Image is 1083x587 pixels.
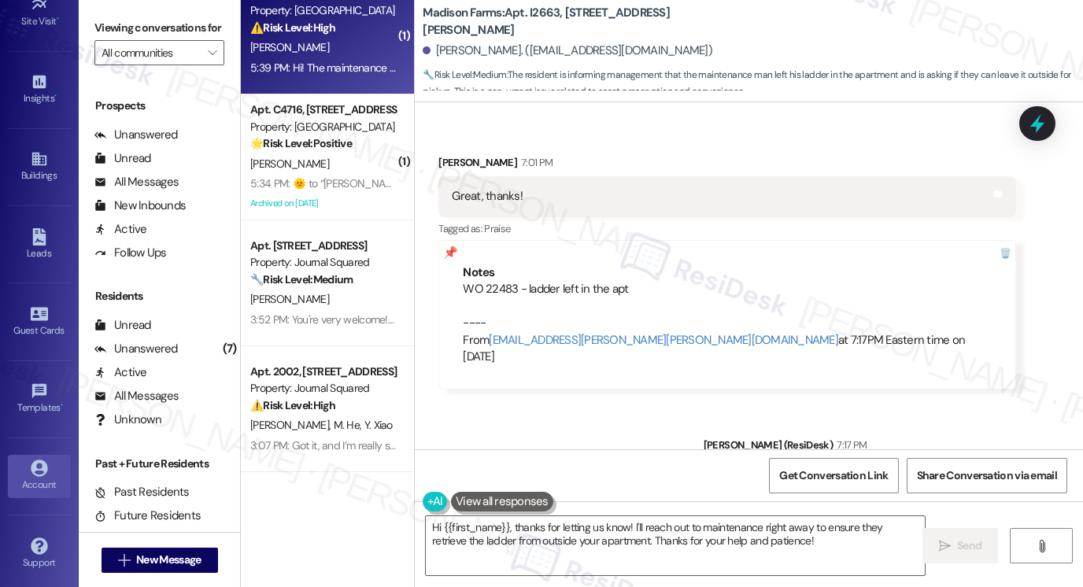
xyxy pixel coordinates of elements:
div: 7:01 PM [517,154,553,171]
div: Unread [94,317,151,334]
a: Buildings [8,146,71,188]
span: • [61,400,63,411]
input: All communities [102,40,199,65]
b: Madison Farms: Apt. I2663, [STREET_ADDRESS][PERSON_NAME] [423,5,737,39]
span: [PERSON_NAME] [250,418,334,432]
div: All Messages [94,174,179,190]
div: All Messages [94,388,179,404]
strong: ⚠️ Risk Level: High [250,20,335,35]
div: Unread [94,150,151,167]
label: Viewing conversations for [94,16,224,40]
a: Account [8,455,71,497]
div: Future Residents [94,508,201,524]
span: [PERSON_NAME] [250,292,329,306]
div: Property: [GEOGRAPHIC_DATA] [250,119,396,135]
a: [EMAIL_ADDRESS][PERSON_NAME][PERSON_NAME][DOMAIN_NAME] [489,332,838,348]
i:  [208,46,216,59]
div: Follow Ups [94,245,167,261]
strong: ⚠️ Risk Level: High [250,398,335,412]
div: Prospects [79,98,240,114]
div: Past + Future Residents [79,456,240,472]
div: Apt. C4716, [STREET_ADDRESS][PERSON_NAME] [250,102,396,118]
div: Unanswered [94,127,178,143]
span: Get Conversation Link [779,467,888,484]
div: Residents [79,288,240,305]
div: Apt. 2002, [STREET_ADDRESS] [250,364,396,380]
div: Tagged as: [438,217,1016,240]
div: Property: Journal Squared [250,380,396,397]
span: Praise [484,222,510,235]
div: [PERSON_NAME] [438,154,1016,176]
span: Y. Xiao [364,418,393,432]
div: New Inbounds [94,198,186,214]
div: Unknown [94,412,161,428]
div: Past Residents [94,484,190,500]
button: Share Conversation via email [907,458,1067,493]
div: Active [94,364,147,381]
textarea: Hi {{first_name}}, thanks for letting us know! I'll reach out to maintenance right away to ensure... [426,516,925,575]
b: Notes [463,264,494,280]
button: New Message [102,548,218,573]
button: Send [922,528,999,563]
div: 5:39 PM: Hi! The maintenance man left his ladder in my apartment. Can I leave it right outside my... [250,61,859,75]
span: • [57,13,59,24]
span: [PERSON_NAME] [250,157,329,171]
div: Active [94,221,147,238]
strong: 🌟 Risk Level: Positive [250,136,352,150]
div: 7:17 PM [833,437,867,453]
div: WO 22483 - ladder left in the apt ---- From at 7:17PM Eastern time on [DATE] [463,281,992,365]
div: Unanswered [94,341,178,357]
strong: 🔧 Risk Level: Medium [250,272,353,286]
a: Support [8,533,71,575]
strong: 🔧 Risk Level: Medium [423,68,506,81]
div: (7) [219,337,241,361]
div: [PERSON_NAME]. ([EMAIL_ADDRESS][DOMAIN_NAME]) [423,42,712,59]
span: : The resident is informing management that the maintenance man left his ladder in the apartment ... [423,67,1083,101]
span: Share Conversation via email [917,467,1057,484]
div: Apt. [STREET_ADDRESS] [250,238,396,254]
span: • [54,90,57,102]
a: Insights • [8,68,71,111]
i:  [118,554,130,567]
div: Great, thanks! [452,188,523,205]
a: Leads [8,223,71,266]
button: Get Conversation Link [769,458,898,493]
span: New Message [136,552,201,568]
div: Archived on [DATE] [249,194,397,213]
span: [PERSON_NAME] [250,40,329,54]
i:  [1036,540,1048,552]
a: Templates • [8,378,71,420]
div: Property: [GEOGRAPHIC_DATA] [250,2,396,19]
i:  [939,540,951,552]
span: Send [957,537,981,554]
div: [PERSON_NAME] (ResiDesk) [704,437,1071,459]
span: M. He [334,418,364,432]
a: Guest Cards [8,301,71,343]
div: Property: Journal Squared [250,254,396,271]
